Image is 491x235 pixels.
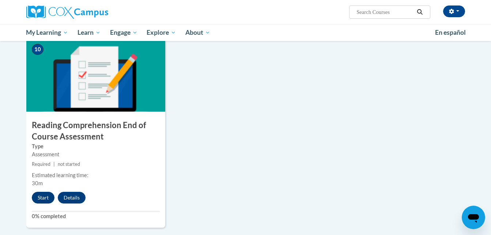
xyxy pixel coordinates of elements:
[414,8,425,16] button: Search
[26,5,165,19] a: Cox Campus
[430,25,471,40] a: En español
[181,24,215,41] a: About
[58,161,80,167] span: not started
[185,28,210,37] span: About
[110,28,137,37] span: Engage
[32,192,54,204] button: Start
[356,8,414,16] input: Search Courses
[147,28,176,37] span: Explore
[462,206,485,229] iframe: Button to launch messaging window
[53,161,55,167] span: |
[32,44,44,55] span: 10
[32,142,160,150] label: Type
[78,28,101,37] span: Learn
[32,180,43,186] span: 30m
[32,150,160,158] div: Assessment
[142,24,181,41] a: Explore
[32,212,160,220] label: 0% completed
[22,24,73,41] a: My Learning
[443,5,465,17] button: Account Settings
[58,192,86,204] button: Details
[26,28,68,37] span: My Learning
[32,161,50,167] span: Required
[435,29,466,36] span: En español
[105,24,142,41] a: Engage
[73,24,105,41] a: Learn
[15,24,476,41] div: Main menu
[26,38,165,112] img: Course Image
[26,120,165,142] h3: Reading Comprehension End of Course Assessment
[32,171,160,179] div: Estimated learning time:
[26,5,108,19] img: Cox Campus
